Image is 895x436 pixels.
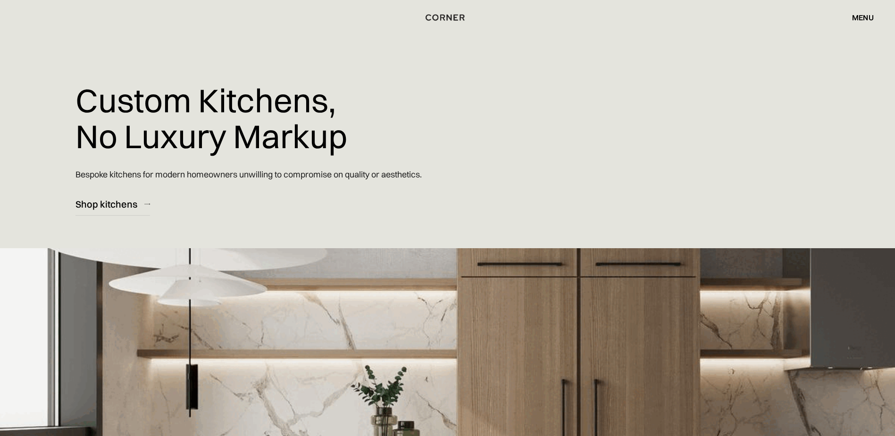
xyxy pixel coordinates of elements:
[75,193,150,216] a: Shop kitchens
[852,14,874,21] div: menu
[75,161,422,188] p: Bespoke kitchens for modern homeowners unwilling to compromise on quality or aesthetics.
[75,75,347,161] h1: Custom Kitchens, No Luxury Markup
[75,198,137,210] div: Shop kitchens
[415,11,480,24] a: home
[843,9,874,25] div: menu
